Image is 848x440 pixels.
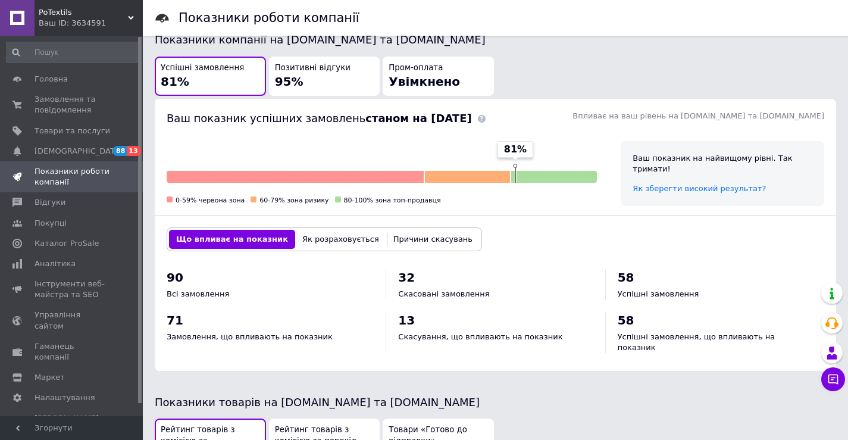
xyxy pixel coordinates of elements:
span: Інструменти веб-майстра та SEO [35,279,110,300]
button: Як розраховується [295,230,386,249]
span: Головна [35,74,68,85]
button: Позитивні відгуки95% [269,57,380,96]
span: PoTextils [39,7,128,18]
span: Позитивні відгуки [275,63,351,74]
button: Що впливає на показник [169,230,295,249]
span: Налаштування [35,392,95,403]
span: Товари та послуги [35,126,110,136]
span: Всі замовлення [167,289,229,298]
span: Успішні замовлення, що впливають на показник [618,332,775,352]
span: Відгуки [35,197,65,208]
span: 95% [275,74,303,89]
span: Скасовані замовлення [398,289,489,298]
span: Впливає на ваш рівень на [DOMAIN_NAME] та [DOMAIN_NAME] [572,111,824,120]
b: станом на [DATE] [365,112,471,124]
span: Показники компанії на [DOMAIN_NAME] та [DOMAIN_NAME] [155,33,486,46]
span: [DEMOGRAPHIC_DATA] [35,146,123,157]
span: 88 [113,146,127,156]
a: Як зберегти високий результат? [633,184,766,193]
div: Ваш показник на найвищому рівні. Так тримати! [633,153,812,174]
span: Замовлення, що впливають на показник [167,332,333,341]
span: 90 [167,270,183,285]
span: Ваш показник успішних замовлень [167,112,472,124]
span: Пром-оплата [389,63,443,74]
input: Пошук [6,42,140,63]
button: Чат з покупцем [821,367,845,391]
span: Показники роботи компанії [35,166,110,188]
button: Пром-оплатаУвімкнено [383,57,494,96]
span: Успішні замовлення [161,63,244,74]
span: 58 [618,313,634,327]
span: Гаманець компанії [35,341,110,363]
span: 13 [398,313,415,327]
span: Аналітика [35,258,76,269]
span: 58 [618,270,634,285]
span: Каталог ProSale [35,238,99,249]
button: Успішні замовлення81% [155,57,266,96]
span: 71 [167,313,183,327]
h1: Показники роботи компанії [179,11,359,25]
span: Покупці [35,218,67,229]
div: Ваш ID: 3634591 [39,18,143,29]
span: 0-59% червона зона [176,196,245,204]
span: Показники товарів на [DOMAIN_NAME] та [DOMAIN_NAME] [155,396,480,408]
span: Скасування, що впливають на показник [398,332,562,341]
span: Маркет [35,372,65,383]
span: 32 [398,270,415,285]
button: Причини скасувань [386,230,480,249]
span: Увімкнено [389,74,460,89]
span: 13 [127,146,140,156]
span: Управління сайтом [35,310,110,331]
span: Замовлення та повідомлення [35,94,110,116]
span: Успішні замовлення [618,289,699,298]
span: 80-100% зона топ-продавця [344,196,441,204]
span: 81% [161,74,189,89]
span: 81% [504,143,527,156]
span: 60-79% зона ризику [259,196,328,204]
